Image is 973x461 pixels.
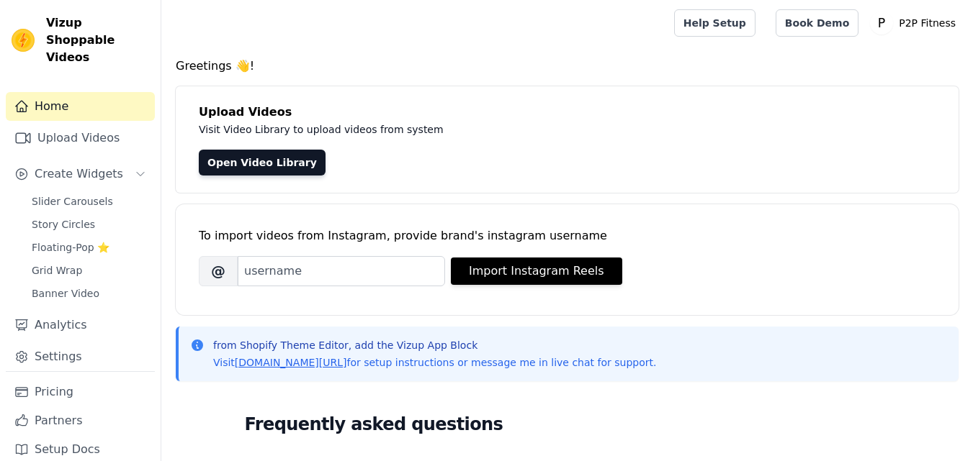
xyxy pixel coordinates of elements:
[23,260,155,280] a: Grid Wrap
[776,9,858,37] a: Book Demo
[6,378,155,406] a: Pricing
[32,217,95,232] span: Story Circles
[23,237,155,257] a: Floating-Pop ⭐
[6,311,155,339] a: Analytics
[23,214,155,234] a: Story Circles
[245,410,890,439] h2: Frequently asked questions
[199,256,238,286] span: @
[6,92,155,121] a: Home
[23,191,155,211] a: Slider Carousels
[6,342,155,371] a: Settings
[176,58,959,75] h4: Greetings 👋!
[235,357,347,368] a: [DOMAIN_NAME][URL]
[32,263,82,278] span: Grid Wrap
[199,104,936,121] h4: Upload Videos
[870,10,961,36] button: P P2P Fitness
[878,16,885,30] text: P
[199,227,936,245] div: To import videos from Instagram, provide brand's instagram username
[213,338,656,352] p: from Shopify Theme Editor, add the Vizup App Block
[12,29,35,52] img: Vizup
[35,165,123,183] span: Create Widgets
[6,406,155,435] a: Partners
[451,257,622,285] button: Import Instagram Reels
[32,286,99,301] span: Banner Video
[6,124,155,152] a: Upload Videos
[32,240,109,255] span: Floating-Pop ⭐
[199,150,326,175] a: Open Video Library
[674,9,755,37] a: Help Setup
[238,256,445,286] input: username
[893,10,961,36] p: P2P Fitness
[199,121,844,138] p: Visit Video Library to upload videos from system
[23,283,155,303] a: Banner Video
[213,355,656,370] p: Visit for setup instructions or message me in live chat for support.
[6,160,155,188] button: Create Widgets
[32,194,113,209] span: Slider Carousels
[46,14,149,66] span: Vizup Shoppable Videos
